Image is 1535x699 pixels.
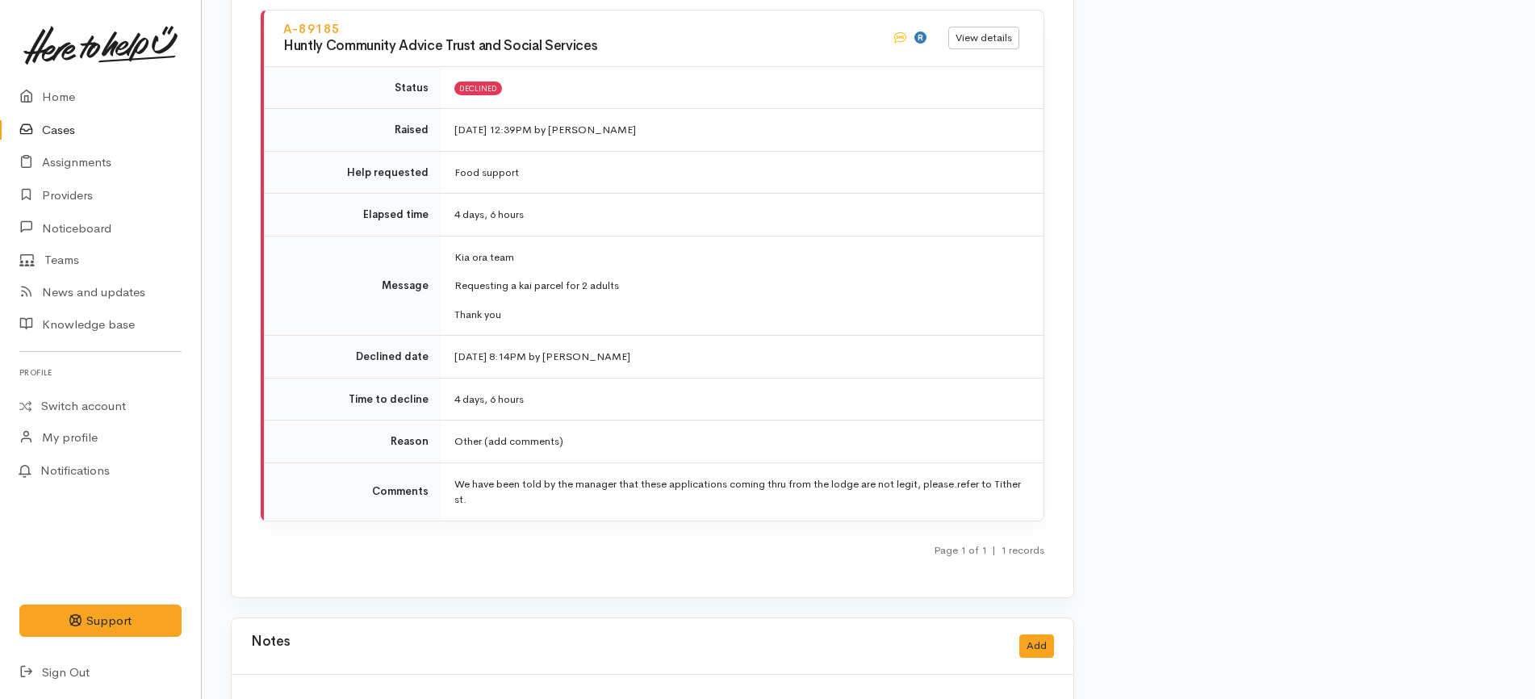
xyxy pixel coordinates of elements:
time: [DATE] 8:14PM [454,349,526,363]
small: Page 1 of 1 1 records [934,543,1044,557]
span: 4 days, 6 hours [454,392,524,406]
time: [DATE] 12:39PM [454,123,532,136]
td: Raised [264,109,441,152]
button: Support [19,605,182,638]
h6: Profile [19,362,182,383]
td: Comments [264,463,441,521]
a: View details [948,27,1019,50]
a: A-89185 [283,21,340,36]
p: Kia ora team [454,249,1024,266]
td: We have been told by the manager that these applications coming thru from the lodge are not legit... [441,463,1044,521]
td: Help requested [264,151,441,194]
span: by [PERSON_NAME] [534,123,636,136]
span: 4 days, 6 hours [454,207,524,221]
td: Elapsed time [264,194,441,236]
span: | [992,543,996,557]
td: Other (add comments) [441,421,1044,463]
td: Time to decline [264,378,441,421]
p: Thank you [454,307,1024,323]
td: Food support [441,151,1044,194]
td: Status [264,67,441,109]
button: Add [1019,634,1054,658]
span: by [PERSON_NAME] [529,349,630,363]
h3: Huntly Community Advice Trust and Social Services [283,39,872,54]
td: Reason [264,421,441,463]
h3: Notes [251,634,290,658]
td: Message [264,236,441,336]
p: Requesting a kai parcel for 2 adults [454,278,1024,294]
td: Declined date [264,336,441,379]
span: Declined [454,82,502,94]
